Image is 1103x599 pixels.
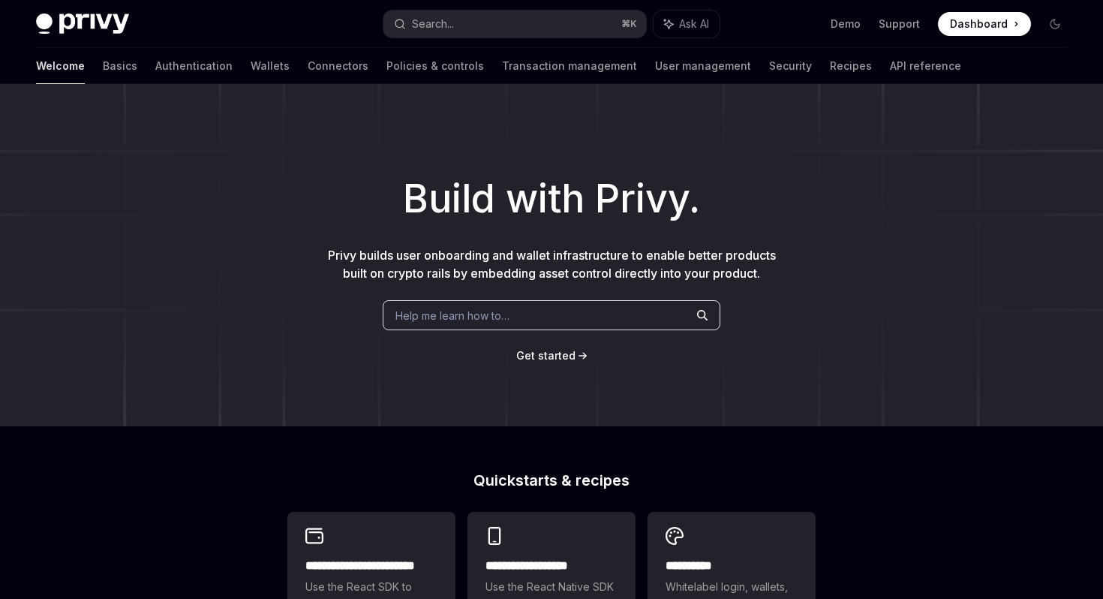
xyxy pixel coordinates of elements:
div: Search... [412,15,454,33]
span: Ask AI [679,17,709,32]
a: Basics [103,48,137,84]
a: Dashboard [938,12,1031,36]
img: dark logo [36,14,129,35]
a: Authentication [155,48,233,84]
a: Connectors [308,48,368,84]
button: Toggle dark mode [1043,12,1067,36]
button: Search...⌘K [383,11,645,38]
span: ⌘ K [621,18,637,30]
a: Recipes [830,48,872,84]
a: Policies & controls [386,48,484,84]
h1: Build with Privy. [24,170,1079,228]
a: Security [769,48,812,84]
span: Help me learn how to… [395,308,509,324]
h2: Quickstarts & recipes [287,473,816,488]
a: Support [879,17,920,32]
a: Wallets [251,48,290,84]
a: Get started [516,348,576,363]
a: API reference [890,48,961,84]
a: Transaction management [502,48,637,84]
a: Welcome [36,48,85,84]
button: Ask AI [654,11,720,38]
span: Privy builds user onboarding and wallet infrastructure to enable better products built on crypto ... [328,248,776,281]
a: Demo [831,17,861,32]
a: User management [655,48,751,84]
span: Dashboard [950,17,1008,32]
span: Get started [516,349,576,362]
